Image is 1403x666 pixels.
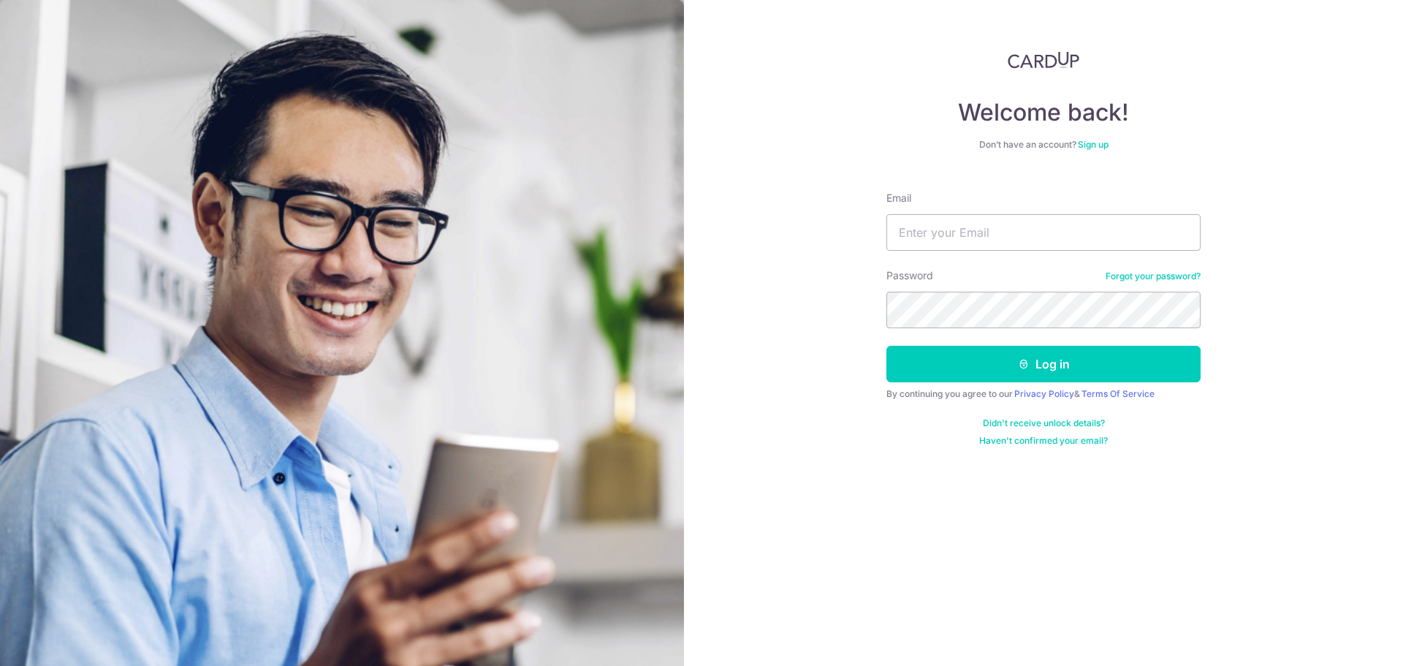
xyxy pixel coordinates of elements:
[886,268,933,283] label: Password
[886,191,911,205] label: Email
[979,435,1108,447] a: Haven't confirmed your email?
[1008,51,1079,69] img: CardUp Logo
[1078,139,1109,150] a: Sign up
[886,98,1201,127] h4: Welcome back!
[1014,388,1074,399] a: Privacy Policy
[886,214,1201,251] input: Enter your Email
[1106,270,1201,282] a: Forgot your password?
[983,417,1105,429] a: Didn't receive unlock details?
[886,139,1201,151] div: Don’t have an account?
[886,346,1201,382] button: Log in
[886,388,1201,400] div: By continuing you agree to our &
[1081,388,1155,399] a: Terms Of Service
